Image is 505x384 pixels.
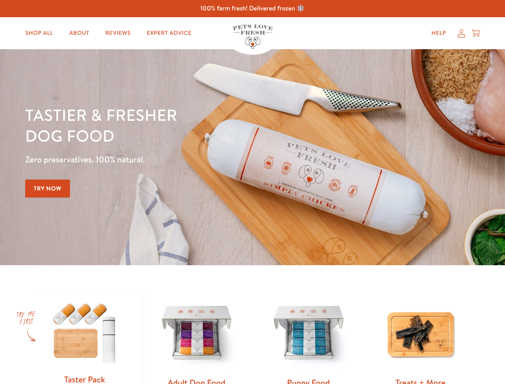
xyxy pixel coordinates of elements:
a: Shop All [19,25,60,41]
a: Reviews [99,25,137,41]
img: Pets Love Fresh [233,24,273,49]
h1: Tastier & fresher dog food [25,104,328,146]
a: Expert Advice [140,25,198,41]
a: Try Now [25,180,70,198]
a: About [63,25,96,41]
p: Zero preservatives. 100% natural. [25,152,328,167]
a: Help [425,25,453,41]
